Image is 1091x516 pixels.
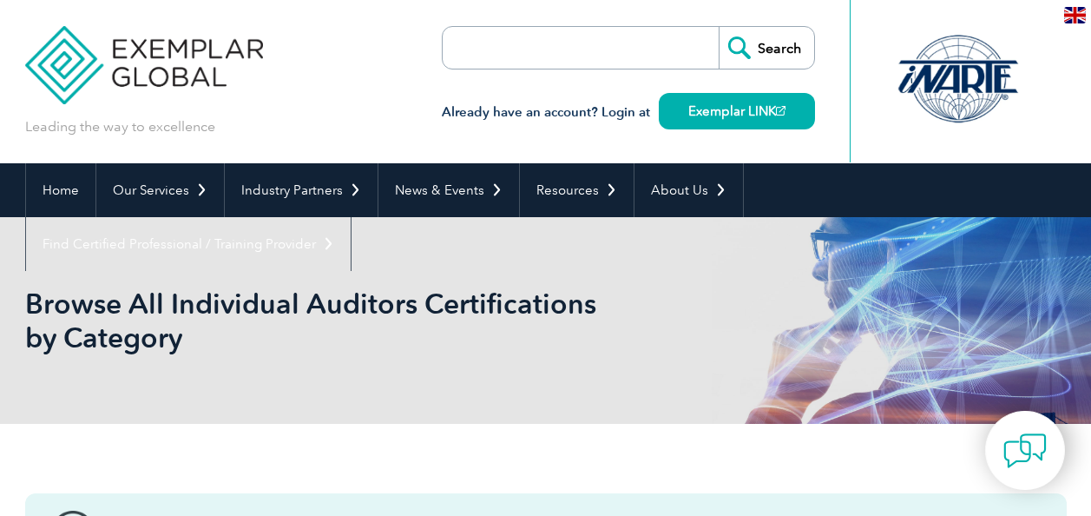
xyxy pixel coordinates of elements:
[719,27,814,69] input: Search
[25,287,692,354] h1: Browse All Individual Auditors Certifications by Category
[25,117,215,136] p: Leading the way to excellence
[96,163,224,217] a: Our Services
[1064,7,1086,23] img: en
[442,102,815,123] h3: Already have an account? Login at
[225,163,378,217] a: Industry Partners
[26,217,351,271] a: Find Certified Professional / Training Provider
[634,163,743,217] a: About Us
[26,163,95,217] a: Home
[378,163,519,217] a: News & Events
[776,106,785,116] img: open_square.png
[659,93,815,129] a: Exemplar LINK
[1003,429,1047,473] img: contact-chat.png
[520,163,634,217] a: Resources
